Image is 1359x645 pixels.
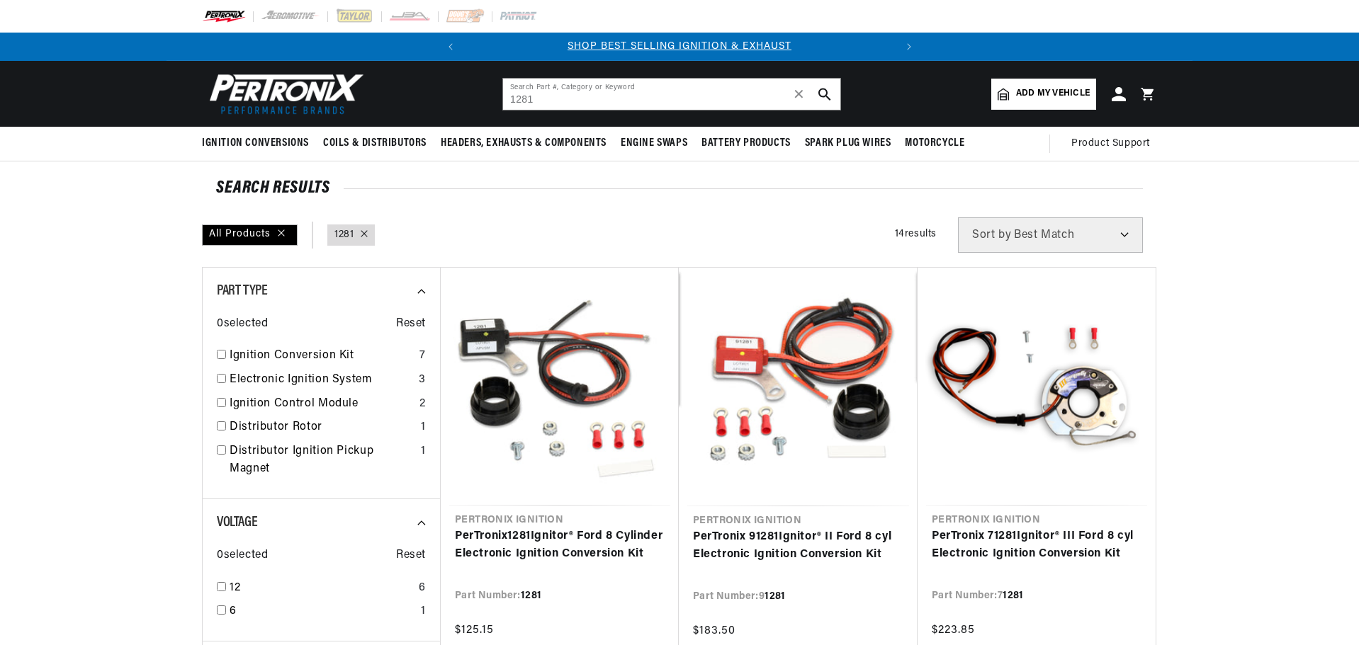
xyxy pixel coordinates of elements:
div: 1 [421,603,426,621]
summary: Motorcycle [898,127,971,160]
a: Add my vehicle [991,79,1096,110]
span: Sort by [972,229,1011,241]
a: Ignition Control Module [230,395,414,413]
input: Search Part #, Category or Keyword [503,79,840,110]
button: Translation missing: en.sections.announcements.previous_announcement [436,33,465,61]
select: Sort by [958,217,1143,253]
img: Pertronix [202,69,365,118]
a: 6 [230,603,415,621]
div: All Products [202,224,298,246]
a: PerTronix 71281Ignitor® III Ford 8 cyl Electronic Ignition Conversion Kit [932,527,1141,564]
summary: Engine Swaps [614,127,694,160]
div: 1 [421,443,426,461]
span: Voltage [217,515,257,530]
span: Engine Swaps [621,136,687,151]
span: Ignition Conversions [202,136,309,151]
div: 1 of 2 [465,39,895,55]
div: SEARCH RESULTS [216,181,1143,195]
span: 0 selected [217,547,268,565]
a: PerTronix 91281Ignitor® II Ford 8 cyl Electronic Ignition Conversion Kit [693,528,903,564]
slideshow-component: Translation missing: en.sections.announcements.announcement_bar [167,33,1192,61]
span: 14 results [895,229,937,239]
div: 3 [419,371,426,389]
div: 1 [421,418,426,437]
div: 7 [419,347,426,365]
div: Announcement [465,39,895,55]
button: search button [809,79,840,110]
summary: Spark Plug Wires [798,127,898,160]
span: Reset [396,315,426,333]
div: 6 [419,579,426,598]
a: Distributor Ignition Pickup Magnet [230,443,415,479]
span: 0 selected [217,315,268,333]
span: Battery Products [701,136,791,151]
span: Coils & Distributors [323,136,427,151]
div: 2 [419,395,426,413]
a: Ignition Conversion Kit [230,347,414,365]
a: PerTronix1281Ignitor® Ford 8 Cylinder Electronic Ignition Conversion Kit [455,527,665,564]
span: Motorcycle [905,136,964,151]
summary: Coils & Distributors [316,127,434,160]
span: Headers, Exhausts & Components [441,136,607,151]
a: 1281 [334,227,354,243]
summary: Product Support [1071,127,1157,161]
a: SHOP BEST SELLING IGNITION & EXHAUST [568,41,791,52]
button: Translation missing: en.sections.announcements.next_announcement [895,33,923,61]
a: 12 [230,579,413,598]
summary: Headers, Exhausts & Components [434,127,614,160]
span: Part Type [217,284,267,298]
span: Reset [396,547,426,565]
summary: Battery Products [694,127,798,160]
span: Add my vehicle [1016,87,1090,101]
summary: Ignition Conversions [202,127,316,160]
span: Spark Plug Wires [805,136,891,151]
a: Distributor Rotor [230,418,415,437]
span: Product Support [1071,136,1150,152]
a: Electronic Ignition System [230,371,413,389]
